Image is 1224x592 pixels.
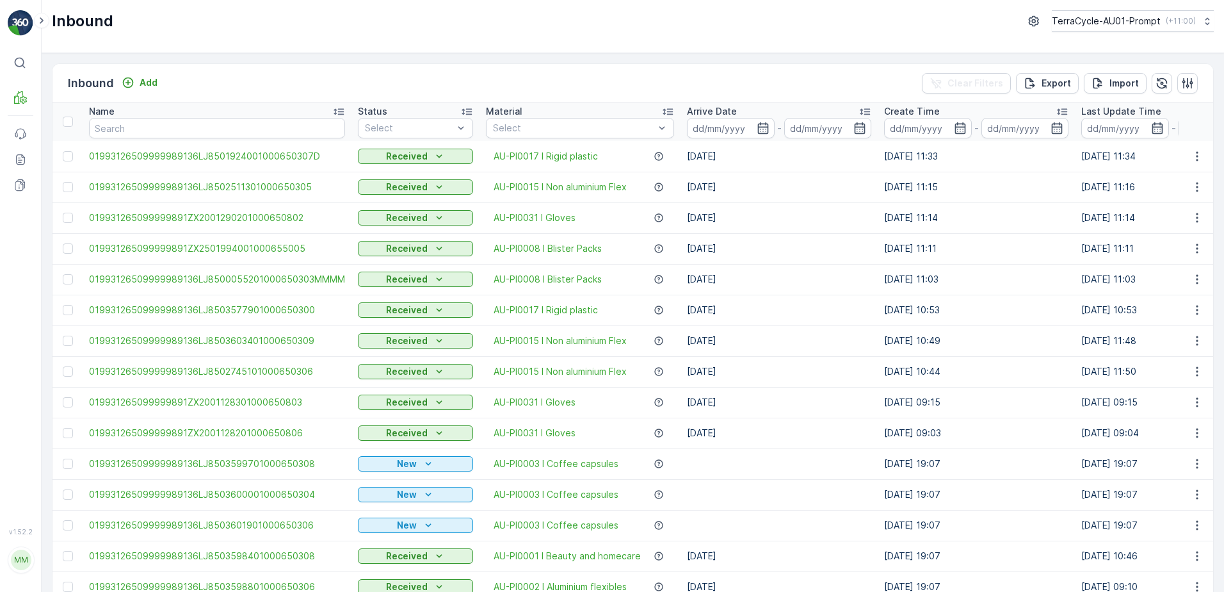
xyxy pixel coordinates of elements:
[494,457,618,470] a: AU-PI0003 I Coffee capsules
[494,550,641,563] a: AU-PI0001 I Beauty and homecare
[358,272,473,287] button: Received
[63,366,73,377] div: Toggle Row Selected
[63,336,73,346] div: Toggle Row Selected
[784,118,872,138] input: dd/mm/yyyy
[974,120,979,136] p: -
[878,202,1075,233] td: [DATE] 11:14
[89,457,345,470] a: 01993126509999989136LJ8503599701000650308
[89,519,345,532] a: 01993126509999989136LJ8503601901000650306
[397,488,417,501] p: New
[494,365,627,378] a: AU-PI0015 I Non aluminium Flex
[884,105,940,118] p: Create Time
[1109,77,1139,90] p: Import
[358,425,473,441] button: Received
[89,181,345,193] span: 01993126509999989136LJ8502511301000650305
[680,141,878,172] td: [DATE]
[680,233,878,264] td: [DATE]
[89,488,345,501] a: 01993126509999989136LJ8503600001000650304
[680,172,878,202] td: [DATE]
[63,151,73,161] div: Toggle Row Selected
[878,295,1075,325] td: [DATE] 10:53
[63,274,73,284] div: Toggle Row Selected
[1042,77,1071,90] p: Export
[878,448,1075,479] td: [DATE] 19:07
[386,304,428,317] p: Received
[494,211,576,224] span: AU-PI0031 I Gloves
[1052,10,1214,32] button: TerraCycle-AU01-Prompt(+11:00)
[1052,15,1161,28] p: TerraCycle-AU01-Prompt
[878,325,1075,356] td: [DATE] 10:49
[878,264,1075,295] td: [DATE] 11:03
[494,396,576,409] a: AU-PI0031 I Gloves
[680,356,878,387] td: [DATE]
[494,304,598,317] a: AU-PI0017 I Rigid plastic
[358,210,473,226] button: Received
[680,264,878,295] td: [DATE]
[89,211,345,224] span: 019931265099999891ZX2001290201000650802
[494,519,618,532] a: AU-PI0003 I Coffee capsules
[89,242,345,255] span: 019931265099999891ZX2501994001000655005
[8,538,33,582] button: MM
[358,456,473,472] button: New
[878,387,1075,418] td: [DATE] 09:15
[89,365,345,378] a: 01993126509999989136LJ8502745101000650306
[358,105,387,118] p: Status
[89,150,345,163] a: 01993126509999989136LJ8501924001000650307D
[680,295,878,325] td: [DATE]
[1166,16,1196,26] p: ( +11:00 )
[878,233,1075,264] td: [DATE] 11:11
[358,395,473,410] button: Received
[63,489,73,500] div: Toggle Row Selected
[63,459,73,469] div: Toggle Row Selected
[680,541,878,571] td: [DATE]
[680,202,878,233] td: [DATE]
[494,334,627,347] a: AU-PI0015 I Non aluminium Flex
[63,582,73,592] div: Toggle Row Selected
[1172,120,1176,136] p: -
[680,418,878,448] td: [DATE]
[494,488,618,501] a: AU-PI0003 I Coffee capsules
[89,334,345,347] span: 01993126509999989136LJ8503603401000650309
[777,120,782,136] p: -
[117,75,163,90] button: Add
[494,427,576,440] a: AU-PI0031 I Gloves
[89,273,345,286] span: 01993126509999989136LJ8500055201000650303MMMM
[89,550,345,563] a: 01993126509999989136LJ8503598401000650308
[878,418,1075,448] td: [DATE] 09:03
[680,387,878,418] td: [DATE]
[486,105,522,118] p: Material
[922,73,1011,94] button: Clear Filters
[878,141,1075,172] td: [DATE] 11:33
[63,397,73,407] div: Toggle Row Selected
[494,150,598,163] span: AU-PI0017 I Rigid plastic
[8,528,33,536] span: v 1.52.2
[687,118,775,138] input: dd/mm/yyyy
[386,334,428,347] p: Received
[63,243,73,254] div: Toggle Row Selected
[1016,73,1079,94] button: Export
[386,150,428,163] p: Received
[358,518,473,533] button: New
[63,428,73,438] div: Toggle Row Selected
[386,365,428,378] p: Received
[494,181,627,193] a: AU-PI0015 I Non aluminium Flex
[947,77,1003,90] p: Clear Filters
[1081,118,1169,138] input: dd/mm/yyyy
[884,118,972,138] input: dd/mm/yyyy
[878,479,1075,510] td: [DATE] 19:07
[1084,73,1147,94] button: Import
[494,242,602,255] span: AU-PI0008 I Blister Packs
[494,273,602,286] a: AU-PI0008 I Blister Packs
[981,118,1069,138] input: dd/mm/yyyy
